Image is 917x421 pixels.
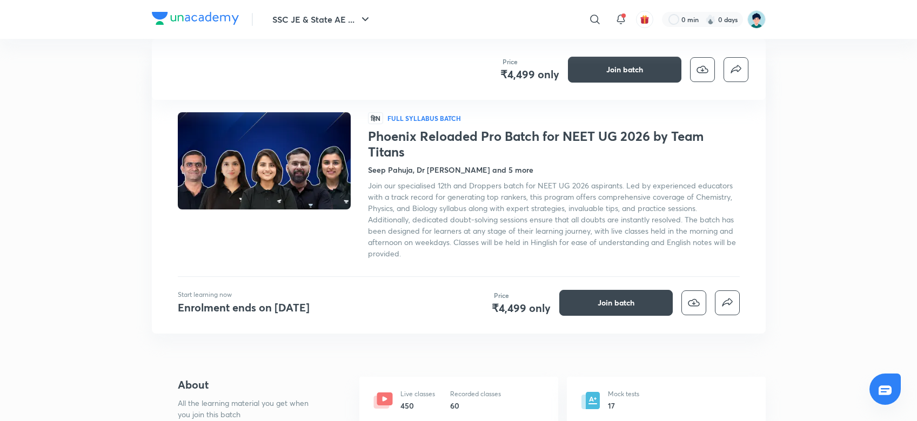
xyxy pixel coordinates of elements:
[705,14,716,25] img: streak
[450,389,501,399] p: Recorded classes
[559,290,673,316] button: Join batch
[368,180,736,259] span: Join our specialised 12th and Droppers batch for NEET UG 2026 aspirants. Led by experienced educa...
[266,9,378,30] button: SSC JE & State AE ...
[178,397,317,420] p: All the learning material you get when you join this batch
[608,400,639,411] h6: 17
[606,64,643,75] span: Join batch
[176,111,352,210] img: Thumbnail
[568,57,681,83] button: Join batch
[400,389,435,399] p: Live classes
[152,12,239,25] img: Company Logo
[152,12,239,28] a: Company Logo
[494,290,509,300] p: Price
[608,389,639,399] p: Mock tests
[178,377,325,393] h4: About
[500,66,559,83] h4: ₹4,499 only
[387,114,461,123] p: Full Syllabus Batch
[598,297,634,308] span: Join batch
[368,164,533,175] h4: Seep Pahuja, Dr [PERSON_NAME] and 5 more
[640,15,650,24] img: avatar
[178,290,310,300] p: Start learning now
[178,300,310,315] h4: Enrolment ends on [DATE]
[368,128,740,160] h1: Phoenix Reloaded Pro Batch for NEET UG 2026 by Team Titans
[747,10,766,29] img: Priyanka Ramchandani
[503,57,518,66] p: Price
[400,400,435,411] h6: 450
[368,112,383,124] span: हिN
[492,300,551,316] h4: ₹4,499 only
[450,400,501,411] h6: 60
[636,11,653,28] button: avatar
